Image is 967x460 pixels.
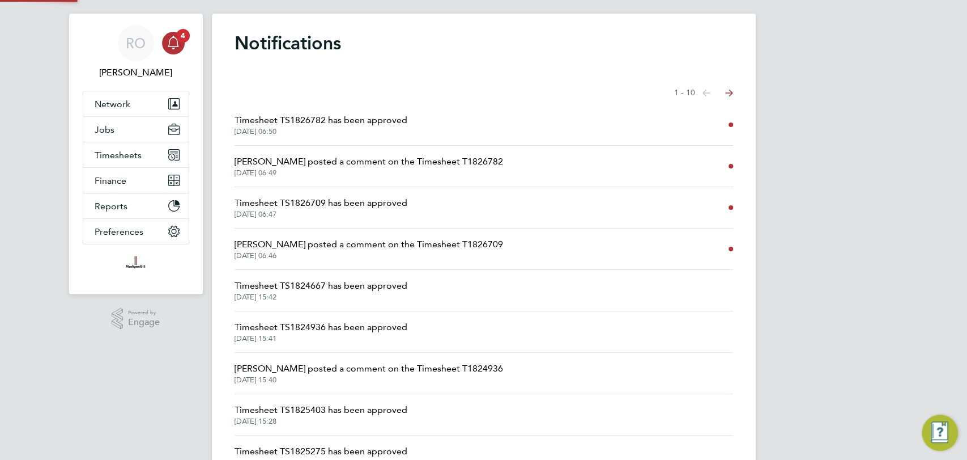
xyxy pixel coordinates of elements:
[123,256,148,274] img: madigangill-logo-retina.png
[235,362,503,375] span: [PERSON_NAME] posted a comment on the Timesheet T1824936
[235,320,407,343] a: Timesheet TS1824936 has been approved[DATE] 15:41
[128,308,160,318] span: Powered by
[69,14,203,294] nav: Main navigation
[83,117,189,142] button: Jobs
[83,256,189,274] a: Go to home page
[83,193,189,218] button: Reports
[235,417,407,426] span: [DATE] 15:28
[235,155,503,178] a: [PERSON_NAME] posted a comment on the Timesheet T1826782[DATE] 06:49
[235,238,503,251] span: [PERSON_NAME] posted a comment on the Timesheet T1826709
[235,155,503,168] span: [PERSON_NAME] posted a comment on the Timesheet T1826782
[126,36,146,50] span: RO
[235,334,407,343] span: [DATE] 15:41
[95,201,127,212] span: Reports
[235,403,407,426] a: Timesheet TS1825403 has been approved[DATE] 15:28
[235,375,503,385] span: [DATE] 15:40
[162,25,185,61] a: 4
[235,32,733,54] h1: Notifications
[235,210,407,219] span: [DATE] 06:47
[83,91,189,116] button: Network
[128,318,160,327] span: Engage
[235,196,407,219] a: Timesheet TS1826709 has been approved[DATE] 06:47
[112,308,160,330] a: Powered byEngage
[235,113,407,127] span: Timesheet TS1826782 has been approved
[235,251,503,260] span: [DATE] 06:46
[674,82,733,104] nav: Select page of notifications list
[235,196,407,210] span: Timesheet TS1826709 has been approved
[235,445,407,458] span: Timesheet TS1825275 has been approved
[235,279,407,302] a: Timesheet TS1824667 has been approved[DATE] 15:42
[235,238,503,260] a: [PERSON_NAME] posted a comment on the Timesheet T1826709[DATE] 06:46
[235,320,407,334] span: Timesheet TS1824936 has been approved
[235,293,407,302] span: [DATE] 15:42
[235,279,407,293] span: Timesheet TS1824667 has been approved
[235,362,503,385] a: [PERSON_NAME] posted a comment on the Timesheet T1824936[DATE] 15:40
[922,415,958,451] button: Engage Resource Center
[83,25,189,79] a: RO[PERSON_NAME]
[235,168,503,178] span: [DATE] 06:49
[83,142,189,167] button: Timesheets
[674,87,695,99] span: 1 - 10
[95,99,130,109] span: Network
[95,175,126,186] span: Finance
[95,150,142,161] span: Timesheets
[95,226,143,237] span: Preferences
[235,113,407,136] a: Timesheet TS1826782 has been approved[DATE] 06:50
[83,168,189,193] button: Finance
[83,219,189,244] button: Preferences
[83,66,189,79] span: Ryan O'Donnell
[235,403,407,417] span: Timesheet TS1825403 has been approved
[95,124,114,135] span: Jobs
[176,29,190,43] span: 4
[235,127,407,136] span: [DATE] 06:50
